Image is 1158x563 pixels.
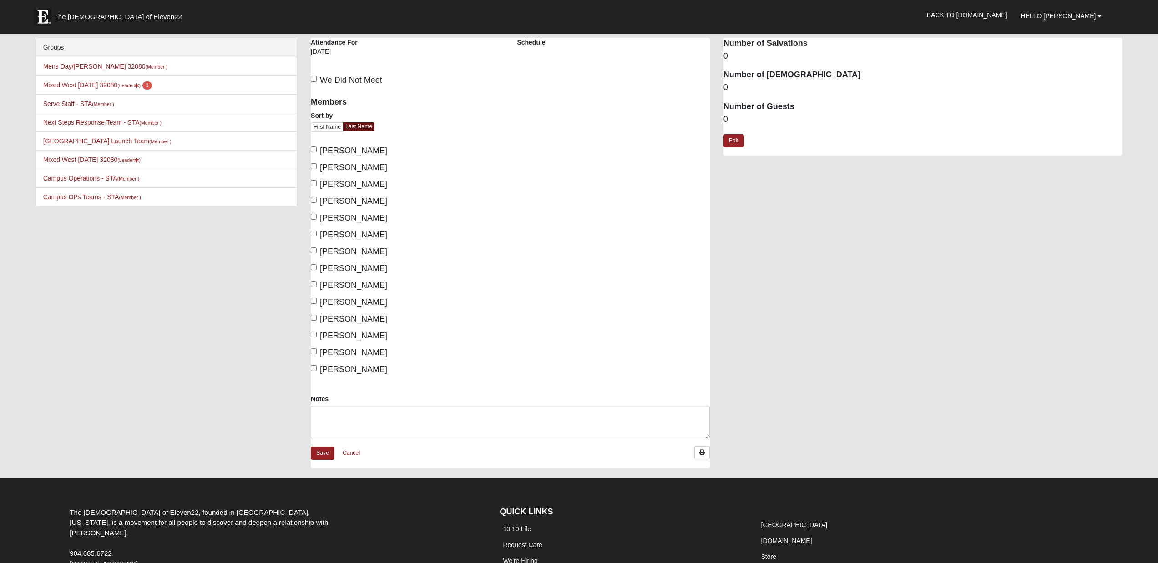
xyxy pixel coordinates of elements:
[311,214,317,220] input: [PERSON_NAME]
[503,541,542,548] a: Request Care
[320,264,387,273] span: [PERSON_NAME]
[320,348,387,357] span: [PERSON_NAME]
[320,163,387,172] span: [PERSON_NAME]
[337,446,366,460] a: Cancel
[320,297,387,307] span: [PERSON_NAME]
[142,81,152,90] span: number of pending members
[320,146,387,155] span: [PERSON_NAME]
[761,521,828,528] a: [GEOGRAPHIC_DATA]
[43,81,152,89] a: Mixed West [DATE] 32080(Leader) 1
[43,119,162,126] a: Next Steps Response Team - STA(Member )
[311,146,317,152] input: [PERSON_NAME]
[54,12,182,21] span: The [DEMOGRAPHIC_DATA] of Eleven22
[320,180,387,189] span: [PERSON_NAME]
[43,63,167,70] a: Mens Day/[PERSON_NAME] 32080(Member )
[320,230,387,239] span: [PERSON_NAME]
[43,156,141,163] a: Mixed West [DATE] 32080(Leader)
[723,114,1123,126] dd: 0
[343,122,374,131] a: Last Name
[311,38,358,47] label: Attendance For
[311,231,317,236] input: [PERSON_NAME]
[320,196,387,206] span: [PERSON_NAME]
[117,176,139,181] small: (Member )
[723,134,744,147] a: Edit
[311,348,317,354] input: [PERSON_NAME]
[311,247,317,253] input: [PERSON_NAME]
[320,247,387,256] span: [PERSON_NAME]
[311,97,503,107] h4: Members
[29,3,211,26] a: The [DEMOGRAPHIC_DATA] of Eleven22
[311,281,317,287] input: [PERSON_NAME]
[43,137,172,145] a: [GEOGRAPHIC_DATA] Launch Team(Member )
[34,8,52,26] img: Eleven22 logo
[320,213,387,222] span: [PERSON_NAME]
[311,315,317,321] input: [PERSON_NAME]
[920,4,1014,26] a: Back to [DOMAIN_NAME]
[503,525,531,533] a: 10:10 Life
[723,82,1123,94] dd: 0
[311,163,317,169] input: [PERSON_NAME]
[694,446,710,459] a: Print Attendance Roster
[311,76,317,82] input: We Did Not Meet
[119,195,141,200] small: (Member )
[43,100,114,107] a: Serve Staff - STA(Member )
[723,101,1123,113] dt: Number of Guests
[517,38,545,47] label: Schedule
[723,69,1123,81] dt: Number of [DEMOGRAPHIC_DATA]
[311,111,333,120] label: Sort by
[311,264,317,270] input: [PERSON_NAME]
[311,47,400,62] div: [DATE]
[311,197,317,203] input: [PERSON_NAME]
[36,38,297,57] div: Groups
[311,122,344,132] a: First Name
[320,331,387,340] span: [PERSON_NAME]
[311,394,329,403] label: Notes
[117,157,141,163] small: (Leader )
[117,83,141,88] small: (Leader )
[146,64,167,70] small: (Member )
[320,365,387,374] span: [PERSON_NAME]
[1014,5,1109,27] a: Hello [PERSON_NAME]
[320,281,387,290] span: [PERSON_NAME]
[43,175,140,182] a: Campus Operations - STA(Member )
[320,75,382,85] span: We Did Not Meet
[43,193,141,201] a: Campus OPs Teams - STA(Member )
[311,447,334,460] a: Save
[311,180,317,186] input: [PERSON_NAME]
[92,101,114,107] small: (Member )
[320,314,387,323] span: [PERSON_NAME]
[1021,12,1096,20] span: Hello [PERSON_NAME]
[500,507,744,517] h4: QUICK LINKS
[311,332,317,337] input: [PERSON_NAME]
[723,38,1123,50] dt: Number of Salvations
[140,120,162,126] small: (Member )
[311,365,317,371] input: [PERSON_NAME]
[311,298,317,304] input: [PERSON_NAME]
[723,50,1123,62] dd: 0
[761,537,812,544] a: [DOMAIN_NAME]
[149,139,171,144] small: (Member )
